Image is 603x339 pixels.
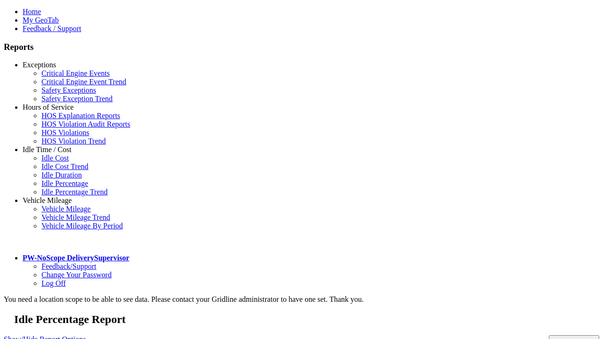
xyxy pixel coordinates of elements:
[41,213,110,221] a: Vehicle Mileage Trend
[41,78,126,86] a: Critical Engine Event Trend
[41,171,82,179] a: Idle Duration
[41,69,110,77] a: Critical Engine Events
[41,120,130,128] a: HOS Violation Audit Reports
[41,162,89,170] a: Idle Cost Trend
[41,112,120,120] a: HOS Explanation Reports
[23,8,41,16] a: Home
[41,154,69,162] a: Idle Cost
[41,95,113,103] a: Safety Exception Trend
[23,16,59,24] a: My GeoTab
[14,313,599,326] h2: Idle Percentage Report
[41,86,96,94] a: Safety Exceptions
[41,262,96,270] a: Feedback/Support
[23,24,81,32] a: Feedback / Support
[41,205,90,213] a: Vehicle Mileage
[41,188,107,196] a: Idle Percentage Trend
[41,279,66,287] a: Log Off
[23,103,73,111] a: Hours of Service
[23,254,129,262] a: PW-NoScope DeliverySupervisor
[23,145,72,153] a: Idle Time / Cost
[4,42,599,52] h3: Reports
[4,295,599,304] div: You need a location scope to be able to see data. Please contact your Gridline administrator to h...
[23,61,56,69] a: Exceptions
[41,179,88,187] a: Idle Percentage
[41,137,106,145] a: HOS Violation Trend
[41,222,123,230] a: Vehicle Mileage By Period
[23,196,72,204] a: Vehicle Mileage
[41,271,112,279] a: Change Your Password
[41,129,89,137] a: HOS Violations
